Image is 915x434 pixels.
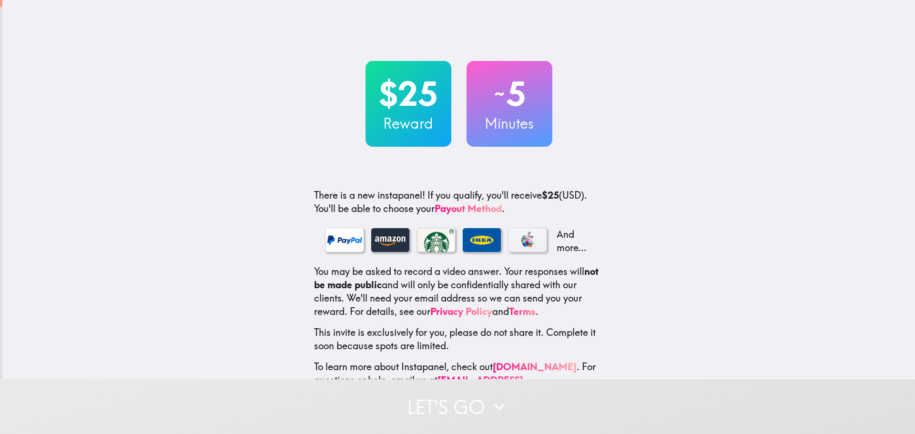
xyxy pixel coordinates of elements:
a: Terms [509,305,536,317]
span: There is a new instapanel! [314,189,425,201]
p: And more... [554,228,592,254]
p: If you qualify, you'll receive (USD) . You'll be able to choose your . [314,189,604,215]
a: [DOMAIN_NAME] [493,361,577,373]
h2: $25 [366,74,451,113]
a: Privacy Policy [430,305,492,317]
p: To learn more about Instapanel, check out . For questions or help, email us at . [314,360,604,400]
h3: Reward [366,113,451,133]
b: not be made public [314,265,599,291]
b: $25 [542,189,559,201]
h3: Minutes [467,113,552,133]
h2: 5 [467,74,552,113]
p: This invite is exclusively for you, please do not share it. Complete it soon because spots are li... [314,326,604,353]
p: You may be asked to record a video answer. Your responses will and will only be confidentially sh... [314,265,604,318]
span: ~ [493,80,506,108]
a: Payout Method [435,202,502,214]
